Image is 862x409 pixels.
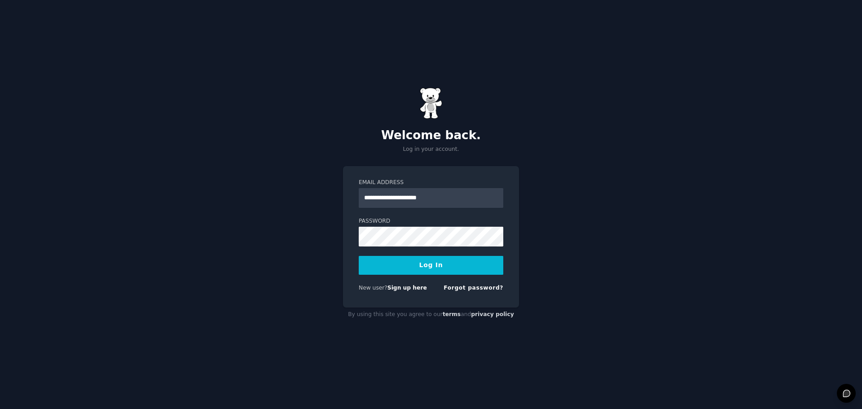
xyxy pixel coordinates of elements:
[387,285,427,291] a: Sign up here
[359,217,503,225] label: Password
[359,179,503,187] label: Email Address
[359,256,503,275] button: Log In
[343,128,519,143] h2: Welcome back.
[359,285,387,291] span: New user?
[471,311,514,317] a: privacy policy
[444,285,503,291] a: Forgot password?
[420,88,442,119] img: Gummy Bear
[443,311,461,317] a: terms
[343,145,519,154] p: Log in your account.
[343,308,519,322] div: By using this site you agree to our and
